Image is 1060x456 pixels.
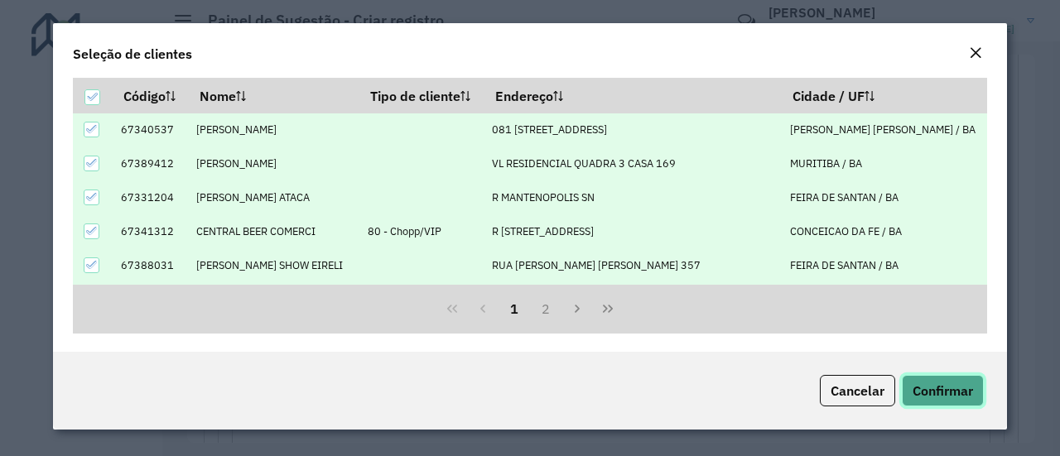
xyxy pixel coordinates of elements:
button: Cancelar [820,375,895,406]
em: Fechar [969,46,982,60]
td: 67340537 [112,113,188,147]
th: Tipo de cliente [359,78,484,113]
button: 2 [530,293,561,324]
td: 67335959 [112,282,188,316]
td: [PERSON_NAME] [PERSON_NAME] / BA [781,282,986,316]
th: Endereço [484,78,782,113]
td: MURITIBA / BA [781,146,986,180]
td: DISK REG COMERCIAL D [188,282,359,316]
td: R MANTENOPOLIS SN [484,180,782,214]
td: 67389412 [112,146,188,180]
td: [PERSON_NAME] [PERSON_NAME] / BA [781,113,986,147]
td: FEIRA DE SANTAN / BA [781,248,986,282]
td: 81 - Zé Delivery [359,282,484,316]
td: 67331204 [112,180,188,214]
th: Código [112,78,188,113]
button: Last Page [592,293,624,324]
button: Confirmar [902,375,984,406]
td: 80 - Chopp/VIP [359,214,484,248]
td: R [STREET_ADDRESS] [484,214,782,248]
button: 1 [499,293,530,324]
td: [PERSON_NAME] [188,113,359,147]
td: VL RESIDENCIAL QUADRA 3 CASA 169 [484,146,782,180]
td: FEIRA DE SANTAN / BA [781,180,986,214]
span: Confirmar [913,382,973,399]
td: RUA [PERSON_NAME] [PERSON_NAME] 357 [484,248,782,282]
td: [PERSON_NAME] ATACA [188,180,359,214]
button: Next Page [561,293,593,324]
td: CONCEICAO DA FE / BA [781,214,986,248]
h4: Seleção de clientes [73,44,192,64]
span: Cancelar [831,382,884,399]
td: CENTRAL BEER COMERCI [188,214,359,248]
th: Cidade / UF [781,78,986,113]
button: Close [964,43,987,65]
td: [PERSON_NAME] SHOW EIRELI [188,248,359,282]
td: R [STREET_ADDRESS][PERSON_NAME][PERSON_NAME] [484,282,782,316]
td: 67341312 [112,214,188,248]
td: 081 [STREET_ADDRESS] [484,113,782,147]
th: Nome [188,78,359,113]
td: 67388031 [112,248,188,282]
td: [PERSON_NAME] [188,146,359,180]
